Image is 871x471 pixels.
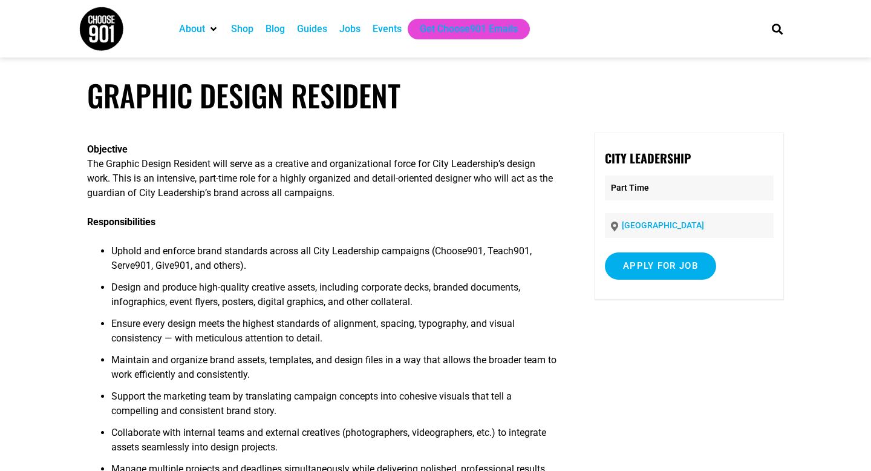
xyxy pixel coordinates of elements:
[339,22,360,36] a: Jobs
[111,427,546,453] span: Collaborate with internal teams and external creatives (photographers, videographers, etc.) to in...
[111,318,515,344] span: Ensure every design meets the highest standards of alignment, spacing, typography, and visual con...
[605,176,774,200] p: Part Time
[111,390,512,417] span: Support the marketing team by translating campaign concepts into cohesive visuals that tell a com...
[622,220,704,230] a: [GEOGRAPHIC_DATA]
[111,282,520,308] span: Design and produce high-quality creative assets, including corporate decks, branded documents, in...
[173,19,225,39] div: About
[297,22,327,36] a: Guides
[173,19,751,39] nav: Main nav
[605,252,716,280] input: Apply for job
[266,22,285,36] a: Blog
[87,158,553,199] span: The Graphic Design Resident will serve as a creative and organizational force for City Leadership...
[373,22,402,36] a: Events
[231,22,253,36] a: Shop
[111,354,556,380] span: Maintain and organize brand assets, templates, and design files in a way that allows the broader ...
[87,143,128,155] b: Objective
[768,19,788,39] div: Search
[111,245,532,271] span: Uphold and enforce brand standards across all City Leadership campaigns (Choose901, Teach901, Ser...
[605,149,691,167] strong: City Leadership
[420,22,518,36] a: Get Choose901 Emails
[87,77,784,113] h1: Graphic Design Resident
[87,216,155,228] b: Responsibilities
[179,22,205,36] a: About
